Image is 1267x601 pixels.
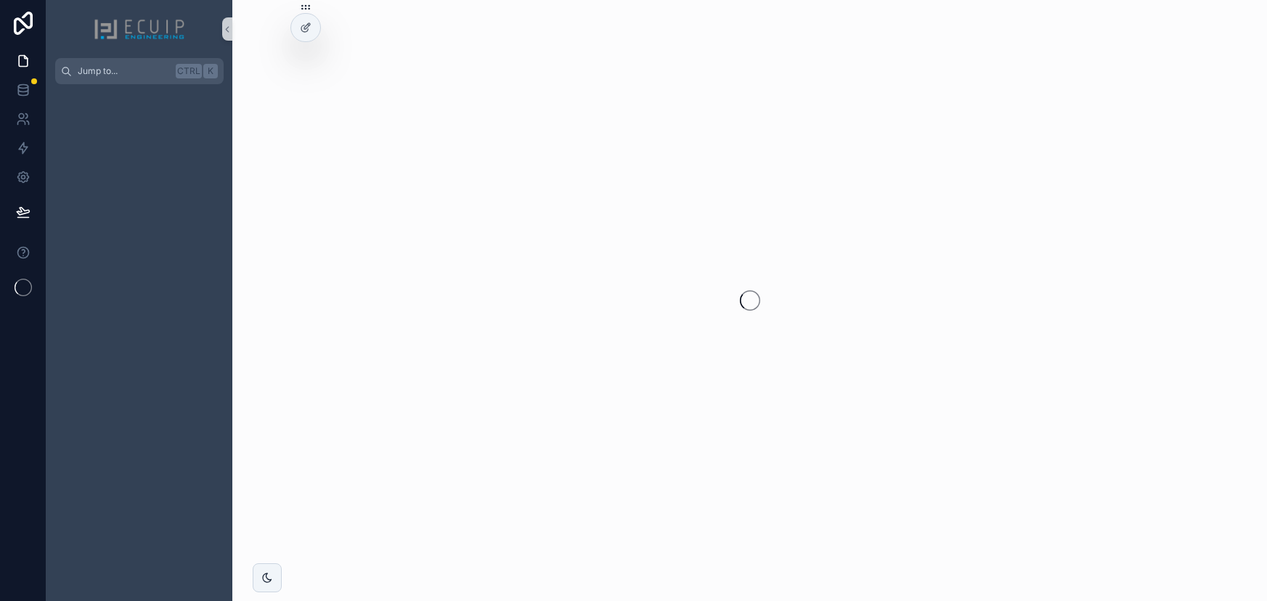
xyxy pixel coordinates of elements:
[78,65,170,77] span: Jump to...
[205,65,216,77] span: K
[94,17,185,41] img: App logo
[55,58,224,84] button: Jump to...CtrlK
[176,64,202,78] span: Ctrl
[46,84,232,110] div: scrollable content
